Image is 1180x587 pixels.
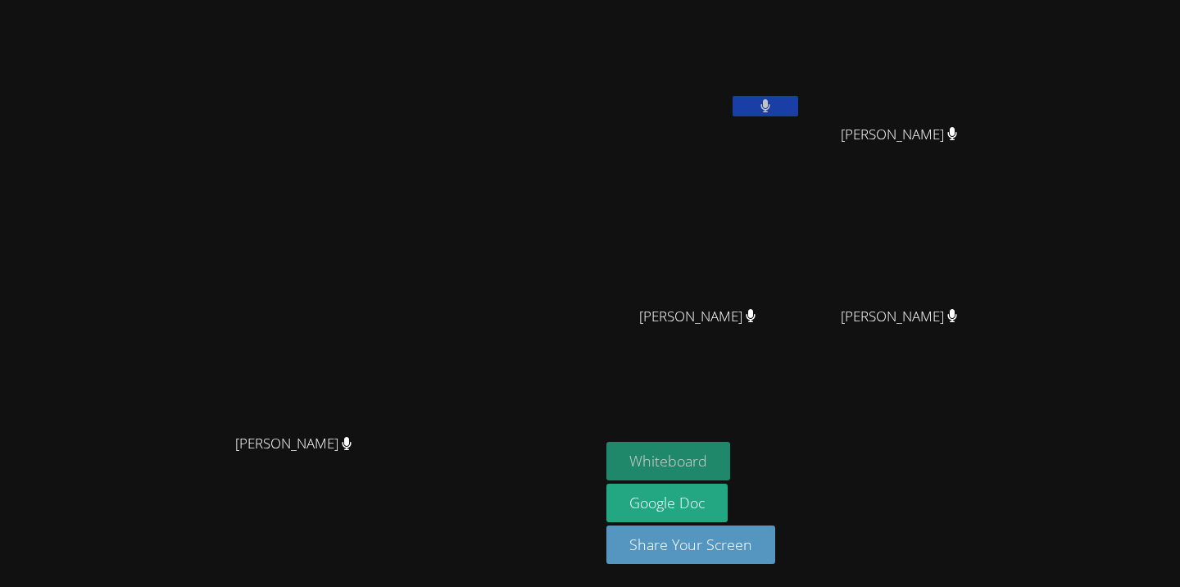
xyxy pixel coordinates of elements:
[606,442,730,480] button: Whiteboard
[235,432,352,456] span: [PERSON_NAME]
[639,305,756,329] span: [PERSON_NAME]
[606,484,728,522] a: Google Doc
[841,123,958,147] span: [PERSON_NAME]
[606,526,775,564] button: Share Your Screen
[841,305,958,329] span: [PERSON_NAME]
